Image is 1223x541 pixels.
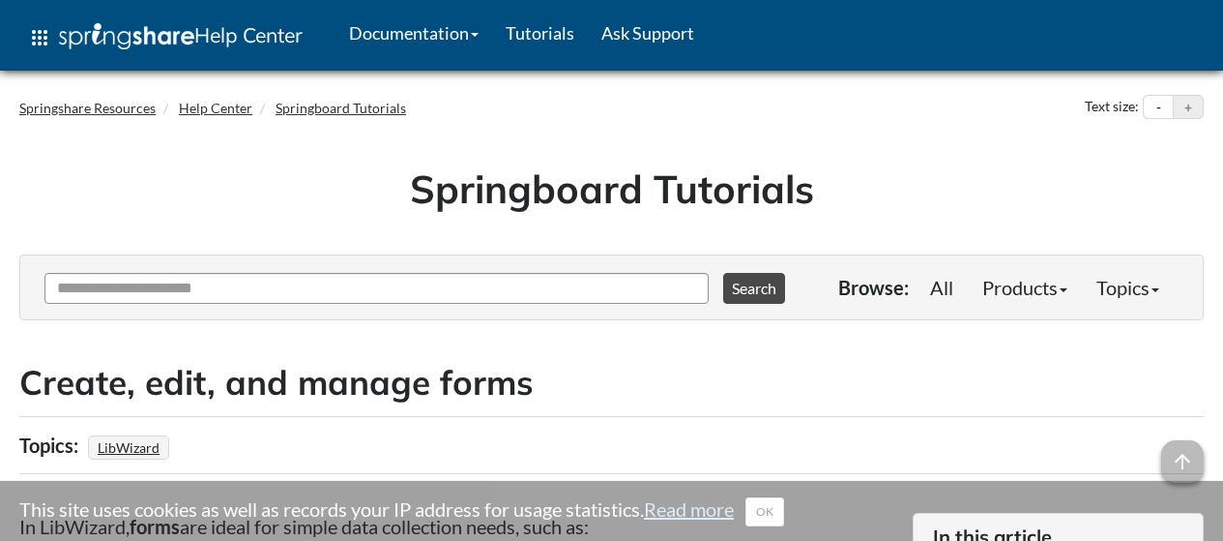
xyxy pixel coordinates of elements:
a: Products [968,268,1082,307]
button: Decrease text size [1144,96,1173,119]
a: All [916,268,968,307]
span: arrow_upward [1161,440,1204,483]
a: Topics [1082,268,1174,307]
a: arrow_upward [1161,442,1204,466]
button: Search [723,273,785,304]
img: Springshare [59,23,194,49]
h2: Create, edit, and manage forms [19,359,1204,406]
a: Help Center [179,100,252,116]
span: Help Center [194,22,303,47]
a: apps Help Center [15,9,316,67]
div: Text size: [1081,95,1143,120]
p: Browse: [838,274,909,301]
div: Topics: [19,427,83,464]
strong: forms [130,515,180,538]
a: Documentation [335,9,492,57]
h1: Springboard Tutorials [34,162,1189,216]
p: In LibWizard, are ideal for simple data collection needs, such as: [19,513,893,540]
a: Springshare Resources [19,100,156,116]
a: Springboard Tutorials [276,100,406,116]
span: apps [28,26,51,49]
a: Ask Support [588,9,708,57]
button: Increase text size [1174,96,1203,119]
a: LibWizard [95,434,162,462]
a: Tutorials [492,9,588,57]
